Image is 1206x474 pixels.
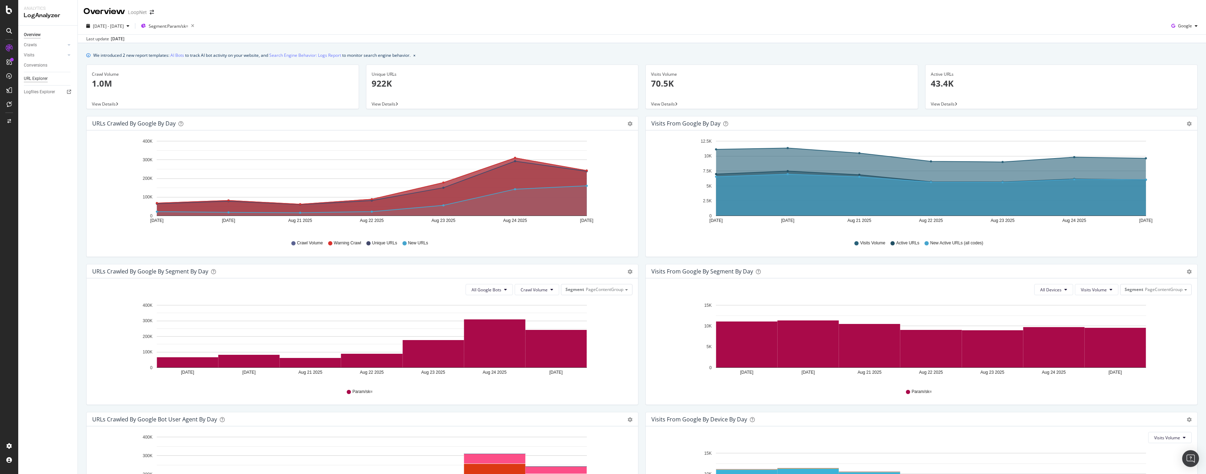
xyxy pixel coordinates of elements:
span: Segment: Param/sk= [149,23,188,29]
div: gear [628,417,632,422]
text: Aug 22 2025 [360,218,384,223]
svg: A chart. [651,136,1189,233]
span: Google [1178,23,1192,29]
text: 0 [150,214,153,218]
button: [DATE] - [DATE] [83,20,132,32]
a: AI Bots [170,52,184,59]
text: 15K [704,303,712,308]
text: [DATE] [781,218,794,223]
span: View Details [92,101,116,107]
span: All Google Bots [472,287,501,293]
div: Visits Volume [651,71,913,77]
div: Last update [86,36,124,42]
span: Crawl Volume [297,240,323,246]
text: 10K [704,324,712,329]
span: Unique URLs [372,240,397,246]
div: LogAnalyzer [24,12,72,20]
p: 43.4K [931,77,1192,89]
text: Aug 22 2025 [360,370,384,375]
text: Aug 23 2025 [421,370,445,375]
div: URLs Crawled by Google bot User Agent By Day [92,416,217,423]
div: gear [628,269,632,274]
button: Crawl Volume [515,284,559,295]
button: All Google Bots [466,284,513,295]
div: gear [1187,417,1192,422]
span: View Details [372,101,395,107]
div: Visits from Google By Segment By Day [651,268,753,275]
text: Aug 23 2025 [432,218,455,223]
div: Crawls [24,41,37,49]
text: Aug 21 2025 [288,218,312,223]
span: Visits Volume [1154,435,1180,441]
span: Visits Volume [860,240,885,246]
div: [DATE] [111,36,124,42]
span: New URLs [408,240,428,246]
span: View Details [651,101,675,107]
text: [DATE] [1109,370,1122,375]
text: Aug 22 2025 [919,370,943,375]
button: Segment:Param/sk= [138,20,197,32]
text: 400K [143,139,153,144]
text: 300K [143,453,153,458]
span: All Devices [1040,287,1062,293]
span: PageContentGroup [586,286,623,292]
text: [DATE] [181,370,194,375]
text: [DATE] [150,218,164,223]
div: Logfiles Explorer [24,88,55,96]
text: 12.5K [701,139,712,144]
text: Aug 24 2025 [503,218,527,223]
text: Aug 24 2025 [483,370,507,375]
text: 0 [150,365,153,370]
div: Overview [24,31,41,39]
text: 0 [709,365,712,370]
div: URLs Crawled by Google By Segment By Day [92,268,208,275]
text: Aug 23 2025 [981,370,1004,375]
div: Unique URLs [372,71,633,77]
div: Open Intercom Messenger [1182,450,1199,467]
span: Segment [1125,286,1143,292]
text: [DATE] [1139,218,1153,223]
div: URLs Crawled by Google by day [92,120,176,127]
div: gear [628,121,632,126]
div: Visits from Google by day [651,120,720,127]
div: Conversions [24,62,47,69]
svg: A chart. [92,136,630,233]
span: New Active URLs (all codes) [930,240,983,246]
span: Param/sk= [352,389,373,395]
text: 400K [143,303,153,308]
text: [DATE] [801,370,815,375]
text: Aug 21 2025 [858,370,881,375]
button: close banner [412,50,417,60]
text: 5K [706,345,712,350]
text: 5K [706,184,712,189]
span: [DATE] - [DATE] [93,23,124,29]
p: 70.5K [651,77,913,89]
a: Visits [24,52,66,59]
div: gear [1187,269,1192,274]
span: Warning Crawl [334,240,361,246]
text: Aug 21 2025 [298,370,322,375]
a: Conversions [24,62,73,69]
svg: A chart. [92,301,630,382]
button: Google [1168,20,1200,32]
text: 200K [143,176,153,181]
text: [DATE] [580,218,594,223]
span: Visits Volume [1081,287,1107,293]
text: [DATE] [242,370,256,375]
div: We introduced 2 new report templates: to track AI bot activity on your website, and to monitor se... [93,52,411,59]
p: 922K [372,77,633,89]
text: 100K [143,350,153,354]
text: 100K [143,195,153,200]
span: Segment [565,286,584,292]
text: 300K [143,157,153,162]
text: 300K [143,318,153,323]
div: LoopNet [128,9,147,16]
text: 10K [704,154,712,159]
text: 15K [704,451,712,456]
text: [DATE] [710,218,723,223]
button: Visits Volume [1148,432,1192,443]
span: Crawl Volume [521,287,548,293]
